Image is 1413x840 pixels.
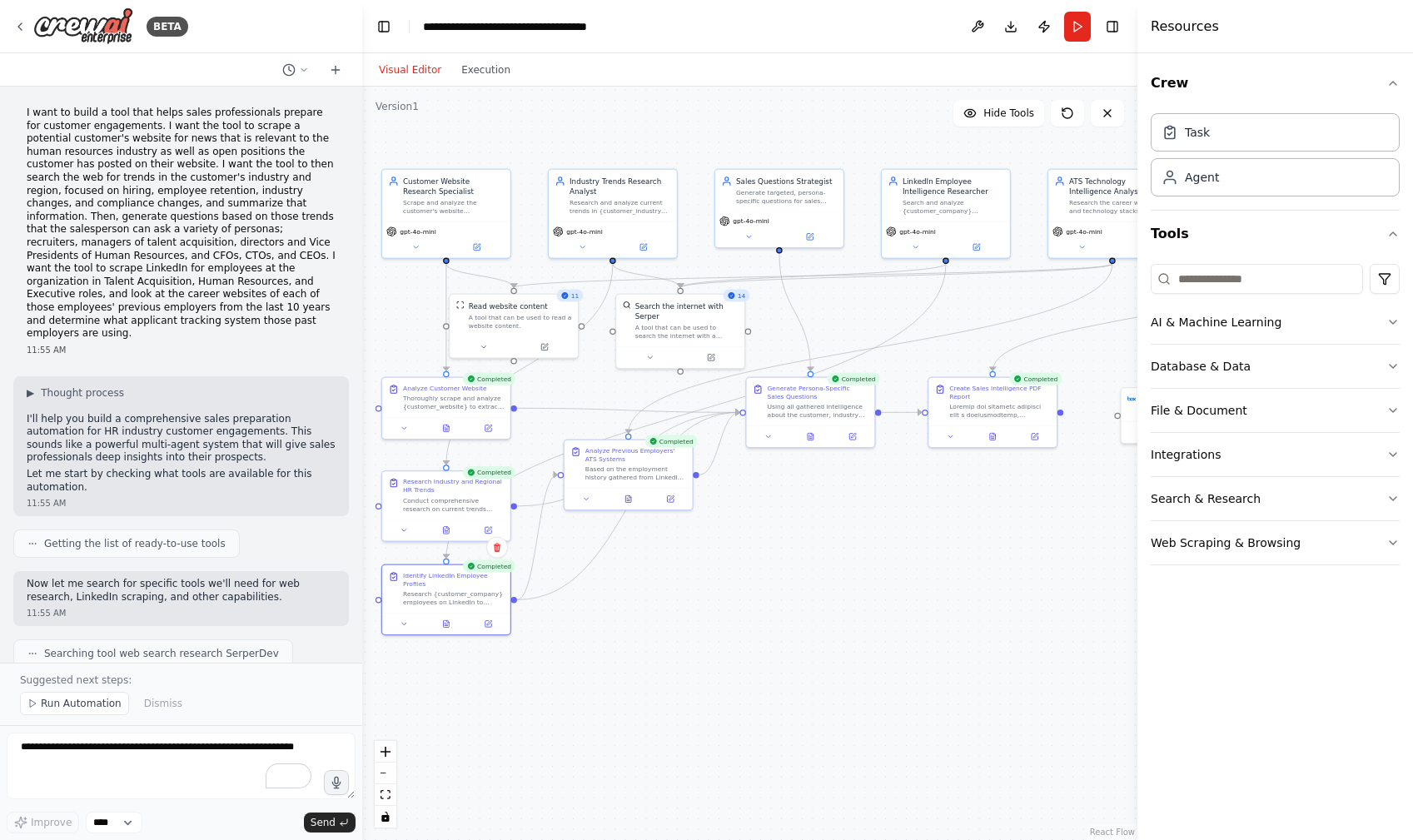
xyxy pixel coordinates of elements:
button: Open in side panel [1113,241,1172,253]
div: Using all gathered intelligence about the customer, industry trends, and personnel insights, crea... [768,403,868,420]
div: Analyze Previous Employers' ATS Systems [585,446,686,463]
div: 14SerperDevToolSearch the internet with SerperA tool that can be used to search the internet with... [615,294,745,370]
div: A tool that can be used to search the internet with a search_query. Supports different search typ... [635,324,739,340]
div: Search the internet with Serper [635,301,739,321]
div: Scrape and analyze the customer's website ({customer_website}) to find HR-related news, company u... [403,199,504,216]
g: Edge from b159edb7-b602-4719-afea-e90fc74e3855 to 7a9afbb6-c860-4ab4-b9f6-6ed3d9c2aa44 [699,407,740,480]
g: Edge from 1b4d2114-4368-447e-b698-58070d916974 to 9e7c0553-a295-4011-8468-f22d0f986c86 [441,264,520,288]
button: Hide right sidebar [1101,15,1124,38]
button: Click to speak your automation idea [324,770,349,795]
div: LinkedIn Employee Intelligence Researcher [903,176,1003,196]
p: Let me start by checking what tools are available for this automation. [27,468,336,494]
div: Identify LinkedIn Employee Profiles [403,571,504,588]
span: Getting the list of ready-to-use tools [44,537,226,550]
g: Edge from c93afbd9-5c30-47ef-9b86-4bd7fefa672b to 7a9afbb6-c860-4ab4-b9f6-6ed3d9c2aa44 [774,253,816,370]
button: toggle interactivity [375,806,396,828]
span: Dismiss [144,697,182,710]
div: Customer Website Research SpecialistScrape and analyze the customer's website ({customer_website}... [381,169,511,259]
div: Thoroughly scrape and analyze {customer_website} to extract HR-related information including: - R... [403,395,504,411]
button: Open in side panel [834,430,870,443]
button: Dismiss [136,692,191,715]
div: CompletedIdentify LinkedIn Employee ProfilesResearch {customer_company} employees on LinkedIn to ... [381,564,511,636]
button: zoom out [375,763,396,784]
div: Completed [644,435,697,448]
g: Edge from 66cb0ff7-b01c-416d-9e0e-05171526284c to 798c1e60-74c2-4f5c-a4f0-165335be2c92 [988,264,1284,371]
button: View output [789,430,833,443]
span: 14 [738,291,746,300]
button: Open in side panel [681,351,740,364]
div: Completed [463,373,515,385]
span: Hide Tools [983,107,1034,120]
div: 11:55 AM [27,607,336,619]
div: Task [1185,124,1210,141]
span: Improve [31,816,72,829]
button: Search & Research [1151,477,1400,520]
div: Agent [1185,169,1219,186]
div: Industry Trends Research AnalystResearch and analyze current trends in {customer_industry} indust... [548,169,678,259]
button: Open in side panel [653,493,689,505]
button: Tools [1151,211,1400,257]
div: CompletedAnalyze Previous Employers' ATS SystemsBased on the employment history gathered from Lin... [564,440,694,511]
div: Research the career websites and technology stacks of previous employers from key employees' work... [1069,199,1170,216]
button: Hide left sidebar [372,15,396,38]
div: Version 1 [376,100,419,113]
div: Industry Trends Research Analyst [570,176,670,196]
button: Open in side panel [470,618,506,630]
div: BETA [147,17,188,37]
nav: breadcrumb [423,18,587,35]
div: Search and analyze {customer_company} employees on LinkedIn to identify key personnel in Talent A... [903,199,1003,216]
div: Customer Website Research Specialist [403,176,504,196]
textarea: To enrich screen reader interactions, please activate Accessibility in Grammarly extension settings [7,733,356,799]
p: Suggested next steps: [20,673,342,687]
button: Switch to previous chat [276,60,316,80]
button: Send [304,813,356,833]
span: gpt-4o-mini [1066,227,1102,236]
img: ScrapeWebsiteTool [456,301,465,309]
g: Edge from 7a9afbb6-c860-4ab4-b9f6-6ed3d9c2aa44 to 798c1e60-74c2-4f5c-a4f0-165335be2c92 [881,407,922,418]
div: Tools [1151,257,1400,579]
div: LinkedIn Employee Intelligence ResearcherSearch and analyze {customer_company} employees on Linke... [881,169,1011,259]
button: Open in side panel [780,231,839,243]
button: zoom in [375,741,396,763]
button: fit view [375,784,396,806]
div: Read website content [469,301,548,311]
div: Generate targeted, persona-specific questions for sales professionals to ask different HR stakeho... [736,188,837,205]
button: View output [424,524,468,536]
div: Box [1120,387,1250,444]
span: Thought process [41,386,124,400]
button: ▶Thought process [27,386,124,400]
img: SerperDevTool [623,301,631,309]
div: Generate Persona-Specific Sales Questions [768,384,868,400]
g: Edge from 33f8b51c-a1e8-44dd-90f7-000a0c270702 to b159edb7-b602-4719-afea-e90fc74e3855 [623,264,1117,434]
span: 11 [571,291,580,300]
img: Box [1127,395,1136,403]
button: Run Automation [20,692,129,715]
button: AI & Machine Learning [1151,301,1400,344]
p: Now let me search for specific tools we'll need for web research, LinkedIn scraping, and other ca... [27,578,336,604]
g: Edge from 33f8b51c-a1e8-44dd-90f7-000a0c270702 to 9e7c0553-a295-4011-8468-f22d0f986c86 [509,264,1117,288]
button: Visual Editor [369,60,451,80]
button: Database & Data [1151,345,1400,388]
g: Edge from 1b4d2114-4368-447e-b698-58070d916974 to 21557428-dd2b-463a-98b3-d63e4aaaf13d [441,264,452,371]
button: Start a new chat [322,60,349,80]
span: ▶ [27,386,34,400]
button: Delete node [486,537,508,559]
div: Research Industry and Regional HR Trends [403,478,504,495]
div: Conduct comprehensive research on current trends affecting the {customer_industry} industry in th... [403,496,504,513]
button: Open in side panel [515,340,574,353]
button: View output [606,493,650,505]
div: Completed [1009,373,1062,385]
span: gpt-4o-mini [400,227,436,236]
p: I want to build a tool that helps sales professionals prepare for customer engagements. I want th... [27,107,336,340]
button: View output [424,618,468,630]
button: Open in side panel [614,241,673,253]
button: Open in side panel [1017,430,1052,443]
span: gpt-4o-mini [566,227,603,236]
button: Open in side panel [947,241,1006,253]
img: Logo [33,7,133,45]
button: Web Scraping & Browsing [1151,521,1400,564]
button: Open in side panel [447,241,506,253]
button: File & Document [1151,389,1400,432]
button: Open in side panel [470,422,506,435]
span: Run Automation [41,697,122,710]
